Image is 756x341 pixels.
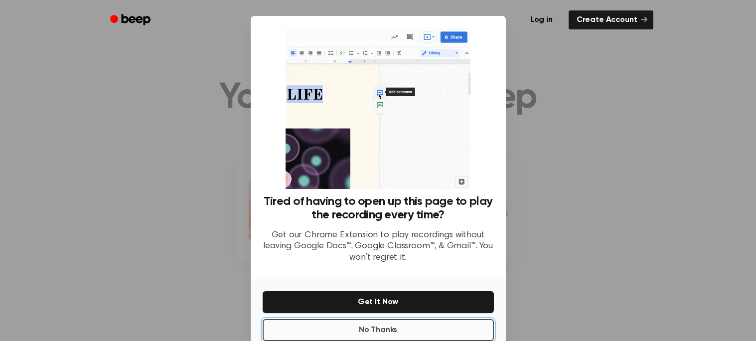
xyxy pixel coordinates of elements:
[263,319,494,341] button: No Thanks
[520,8,563,31] a: Log in
[263,195,494,222] h3: Tired of having to open up this page to play the recording every time?
[286,28,470,189] img: Beep extension in action
[263,230,494,264] p: Get our Chrome Extension to play recordings without leaving Google Docs™, Google Classroom™, & Gm...
[263,291,494,313] button: Get It Now
[569,10,653,29] a: Create Account
[103,10,159,30] a: Beep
